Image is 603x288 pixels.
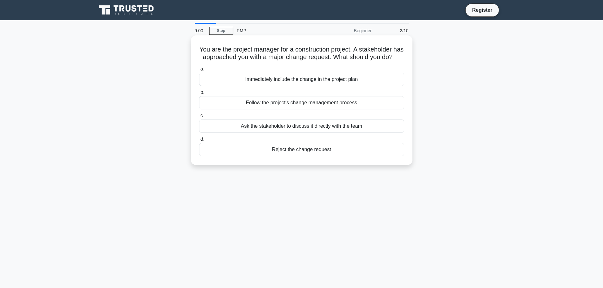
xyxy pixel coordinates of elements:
[199,96,404,109] div: Follow the project's change management process
[198,46,405,61] h5: You are the project manager for a construction project. A stakeholder has approached you with a m...
[209,27,233,35] a: Stop
[200,66,204,71] span: a.
[200,89,204,95] span: b.
[320,24,375,37] div: Beginner
[468,6,496,14] a: Register
[199,73,404,86] div: Immediately include the change in the project plan
[199,119,404,133] div: Ask the stakeholder to discuss it directly with the team
[191,24,209,37] div: 9:00
[200,136,204,142] span: d.
[200,113,204,118] span: c.
[199,143,404,156] div: Reject the change request
[375,24,412,37] div: 2/10
[233,24,320,37] div: PMP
